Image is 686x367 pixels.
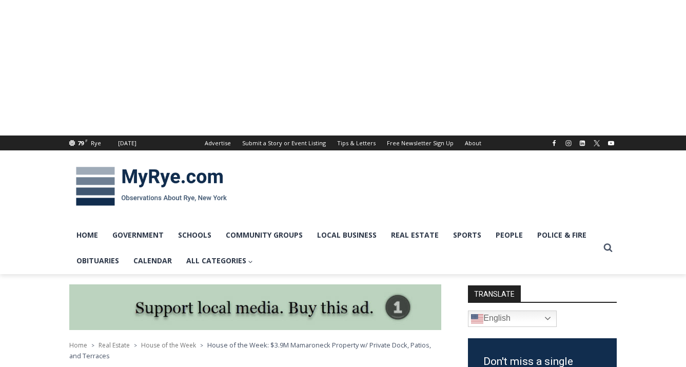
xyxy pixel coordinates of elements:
a: All Categories [179,248,261,274]
span: 79 [77,139,84,147]
a: X [591,137,603,149]
span: > [200,342,203,349]
span: All Categories [186,255,253,266]
a: Sports [446,222,488,248]
nav: Primary Navigation [69,222,599,274]
div: Rye [91,139,101,148]
button: View Search Form [599,239,617,257]
a: Obituaries [69,248,126,274]
a: Community Groups [219,222,310,248]
a: Police & Fire [530,222,594,248]
a: Government [105,222,171,248]
a: Local Business [310,222,384,248]
a: YouTube [605,137,617,149]
span: F [85,138,88,143]
a: Linkedin [576,137,589,149]
span: > [91,342,94,349]
a: Submit a Story or Event Listing [237,136,331,150]
a: Advertise [199,136,237,150]
nav: Secondary Navigation [199,136,487,150]
a: Real Estate [384,222,446,248]
a: Tips & Letters [331,136,381,150]
a: Instagram [562,137,575,149]
a: People [488,222,530,248]
img: MyRye.com [69,160,233,213]
a: Free Newsletter Sign Up [381,136,459,150]
span: > [134,342,137,349]
a: Calendar [126,248,179,274]
a: House of the Week [141,341,196,350]
a: Home [69,341,87,350]
a: Real Estate [99,341,130,350]
a: English [468,311,557,327]
nav: Breadcrumbs [69,340,441,361]
img: support local media, buy this ad [69,284,441,331]
a: About [459,136,487,150]
a: Schools [171,222,219,248]
a: Home [69,222,105,248]
img: en [471,313,483,325]
span: House of the Week: $3.9M Mamaroneck Property w/ Private Dock, Patios, and Terraces [69,340,431,360]
a: Facebook [548,137,560,149]
div: [DATE] [118,139,136,148]
strong: TRANSLATE [468,285,521,302]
